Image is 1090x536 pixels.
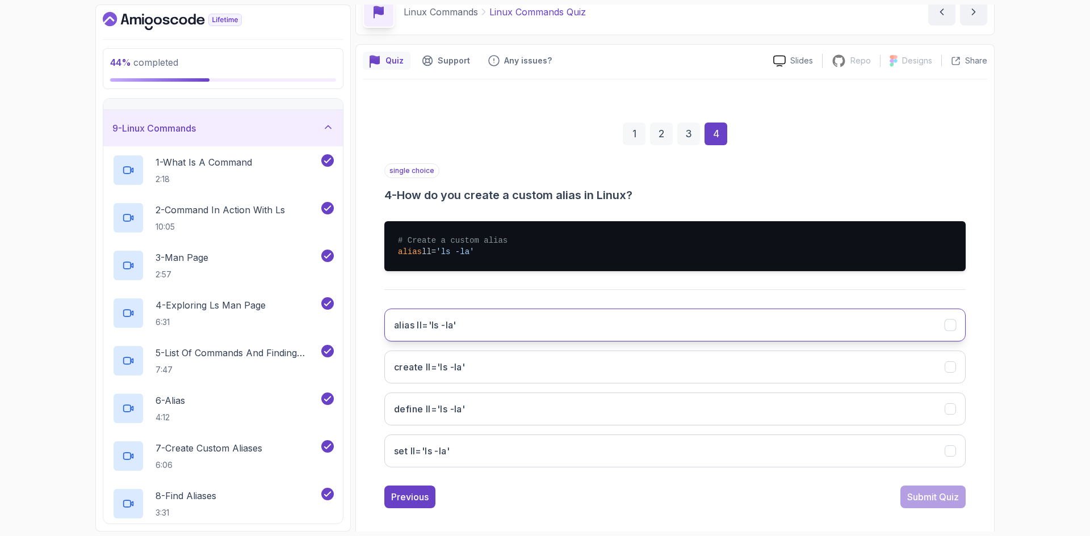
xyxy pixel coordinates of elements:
div: Previous [391,490,429,504]
a: Slides [764,55,822,67]
p: 4 - Exploring ls Man Page [156,298,266,312]
button: 4-Exploring ls Man Page6:31 [112,297,334,329]
h3: set ll='ls -la' [394,444,450,458]
span: 44 % [110,57,131,68]
span: # Create a custom alias [398,236,508,245]
button: alias ll='ls -la' [384,309,966,341]
button: quiz button [363,52,410,70]
a: Dashboard [103,12,268,30]
p: Support [438,55,470,66]
button: 2-Command In Action With ls10:05 [112,202,334,234]
button: 3-Man Page2:57 [112,250,334,281]
button: Share [941,55,987,66]
p: 4:12 [156,412,185,423]
p: 3 - Man Page [156,251,208,264]
p: 5 - List Of Commands And Finding Help [156,346,319,360]
h3: 4 - How do you create a custom alias in Linux? [384,187,966,203]
pre: ll= [384,221,966,271]
span: alias [398,247,422,256]
button: 7-Create Custom Aliases6:06 [112,440,334,472]
p: 8 - Find Aliases [156,489,216,503]
div: 1 [623,123,645,145]
span: completed [110,57,178,68]
p: 2 - Command In Action With ls [156,203,285,217]
button: create ll='ls -la' [384,351,966,383]
div: 4 [705,123,727,145]
p: Designs [902,55,932,66]
p: 6:06 [156,459,262,471]
h3: define ll='ls -la' [394,402,465,416]
button: 9-Linux Commands [103,110,343,146]
h3: alias ll='ls -la' [394,318,456,332]
p: 10:05 [156,221,285,233]
p: 7 - Create Custom Aliases [156,441,262,455]
button: 8-Find Aliases3:31 [112,488,334,520]
p: Linux Commands [404,5,478,19]
button: define ll='ls -la' [384,392,966,425]
button: 1-What Is A Command2:18 [112,154,334,186]
p: Any issues? [504,55,552,66]
button: 6-Alias4:12 [112,392,334,424]
p: single choice [384,163,439,178]
button: 5-List Of Commands And Finding Help7:47 [112,345,334,377]
button: set ll='ls -la' [384,434,966,467]
p: Quiz [385,55,404,66]
p: Share [965,55,987,66]
p: Repo [850,55,871,66]
p: 3:31 [156,507,216,518]
p: 6 - Alias [156,394,185,407]
span: 'ls -la' [436,247,474,256]
div: 2 [650,123,673,145]
h3: 9 - Linux Commands [112,121,196,135]
p: 7:47 [156,364,319,375]
p: 1 - What Is A Command [156,155,252,169]
h3: create ll='ls -la' [394,360,465,374]
p: Linux Commands Quiz [489,5,586,19]
button: Previous [384,486,435,508]
div: Submit Quiz [907,490,959,504]
div: 3 [677,123,700,145]
button: Support button [415,52,477,70]
button: Feedback button [481,52,559,70]
p: 2:18 [156,174,252,185]
p: 2:57 [156,269,208,280]
p: Slides [790,55,813,66]
button: Submit Quiz [900,486,966,508]
p: 6:31 [156,316,266,328]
